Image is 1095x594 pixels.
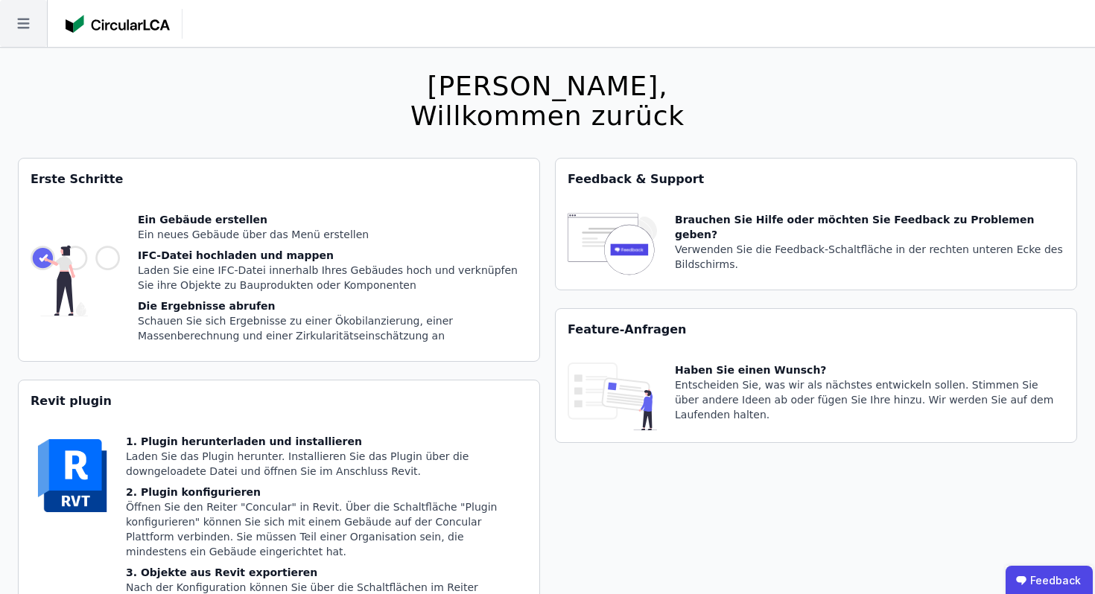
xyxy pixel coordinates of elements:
div: Laden Sie eine IFC-Datei innerhalb Ihres Gebäudes hoch und verknüpfen Sie ihre Objekte zu Bauprod... [138,263,527,293]
div: IFC-Datei hochladen und mappen [138,248,527,263]
div: 1. Plugin herunterladen und installieren [126,434,527,449]
img: feature_request_tile-UiXE1qGU.svg [568,363,657,430]
div: Feedback & Support [556,159,1076,200]
div: Feature-Anfragen [556,309,1076,351]
img: feedback-icon-HCTs5lye.svg [568,212,657,278]
img: getting_started_tile-DrF_GRSv.svg [31,212,120,349]
div: Revit plugin [19,380,539,422]
div: Ein neues Gebäude über das Menü erstellen [138,227,527,242]
div: Willkommen zurück [410,101,685,131]
div: Brauchen Sie Hilfe oder möchten Sie Feedback zu Problemen geben? [675,212,1064,242]
div: [PERSON_NAME], [410,71,685,101]
div: Entscheiden Sie, was wir als nächstes entwickeln sollen. Stimmen Sie über andere Ideen ab oder fü... [675,377,1064,422]
div: Die Ergebnisse abrufen [138,298,527,313]
div: 3. Objekte aus Revit exportieren [126,565,527,580]
div: 2. Plugin konfigurieren [126,485,527,499]
div: Schauen Sie sich Ergebnisse zu einer Ökobilanzierung, einer Massenberechnung und einer Zirkularit... [138,313,527,343]
div: Verwenden Sie die Feedback-Schaltfläche in der rechten unteren Ecke des Bildschirms. [675,242,1064,272]
div: Laden Sie das Plugin herunter. Installieren Sie das Plugin über die downgeloadete Datei und öffne... [126,449,527,479]
div: Ein Gebäude erstellen [138,212,527,227]
div: Erste Schritte [19,159,539,200]
img: revit-YwGVQcbs.svg [31,434,114,517]
img: Concular [66,15,170,33]
div: Öffnen Sie den Reiter "Concular" in Revit. Über die Schaltfläche "Plugin konfigurieren" können Si... [126,499,527,559]
div: Haben Sie einen Wunsch? [675,363,1064,377]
